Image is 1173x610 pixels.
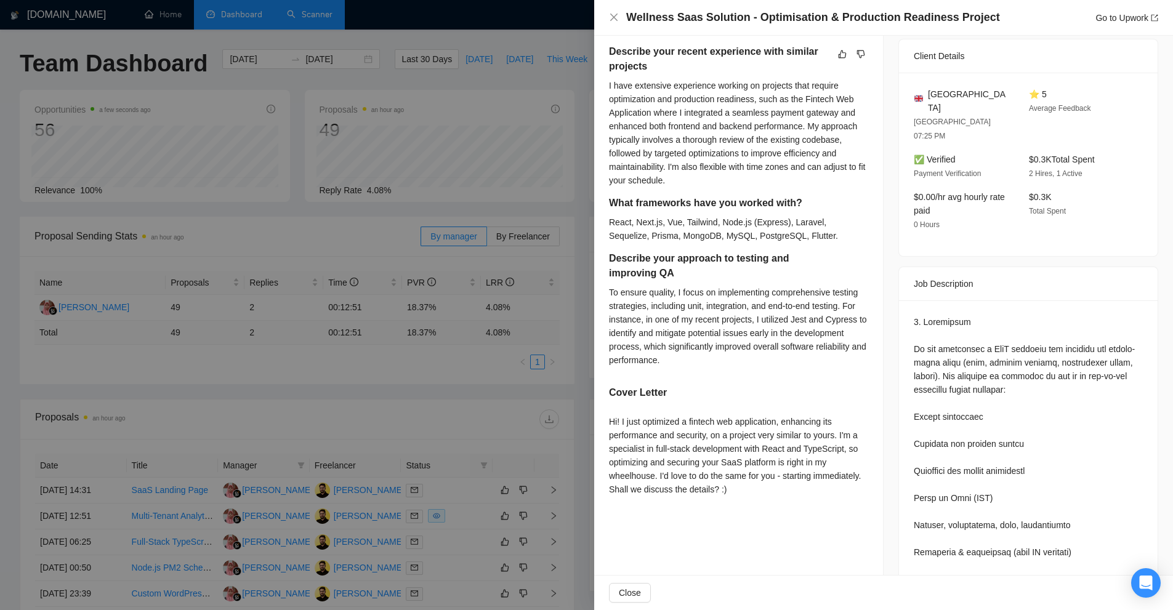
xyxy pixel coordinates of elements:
[914,94,923,103] img: 🇬🇧
[928,87,1009,114] span: [GEOGRAPHIC_DATA]
[914,192,1005,215] span: $0.00/hr avg hourly rate paid
[853,47,868,62] button: dislike
[609,44,829,74] h5: Describe your recent experience with similar projects
[609,583,651,603] button: Close
[914,155,956,164] span: ✅ Verified
[1151,14,1158,22] span: export
[1029,104,1091,113] span: Average Feedback
[914,220,940,229] span: 0 Hours
[1029,169,1082,178] span: 2 Hires, 1 Active
[835,47,850,62] button: like
[1095,13,1158,23] a: Go to Upworkexport
[914,39,1143,73] div: Client Details
[619,586,641,600] span: Close
[609,286,868,367] div: To ensure quality, I focus on implementing comprehensive testing strategies, including unit, inte...
[838,49,847,59] span: like
[857,49,865,59] span: dislike
[914,169,981,178] span: Payment Verification
[914,118,991,140] span: [GEOGRAPHIC_DATA] 07:25 PM
[914,267,1143,300] div: Job Description
[609,415,868,496] div: Hi! I just optimized a fintech web application, enhancing its performance and security, on a proj...
[609,12,619,22] span: close
[609,196,829,211] h5: What frameworks have you worked with?
[1029,192,1052,202] span: $0.3K
[1029,207,1066,215] span: Total Spent
[1029,155,1095,164] span: $0.3K Total Spent
[609,215,868,243] div: React, Next.js, Vue, Tailwind, Node.js (Express), Laravel, Sequelize, Prisma, MongoDB, MySQL, Pos...
[609,12,619,23] button: Close
[1131,568,1161,598] div: Open Intercom Messenger
[609,251,829,281] h5: Describe your approach to testing and improving QA
[609,79,868,187] div: I have extensive experience working on projects that require optimization and production readines...
[1029,89,1047,99] span: ⭐ 5
[609,385,667,400] h5: Cover Letter
[626,10,1000,25] h4: Wellness Saas Solution - Optimisation & Production Readiness Project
